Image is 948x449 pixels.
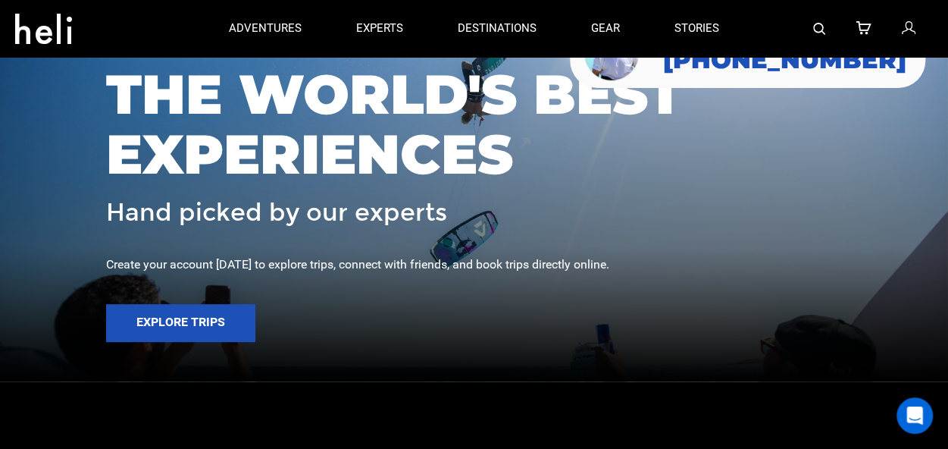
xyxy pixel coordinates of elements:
[813,23,825,35] img: search-bar-icon.svg
[106,256,842,274] div: Create your account [DATE] to explore trips, connect with friends, and book trips directly online.
[356,20,403,36] p: experts
[663,46,906,74] a: [PHONE_NUMBER]
[106,199,447,226] span: Hand picked by our experts
[458,20,537,36] p: destinations
[229,20,302,36] p: adventures
[106,304,255,342] button: Explore Trips
[106,64,842,184] span: THE WORLD'S BEST EXPERIENCES
[896,397,933,434] div: Open Intercom Messenger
